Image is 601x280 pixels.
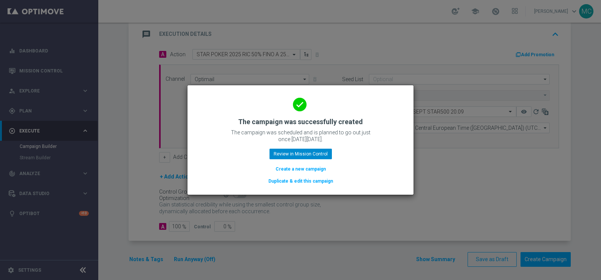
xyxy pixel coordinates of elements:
[268,177,334,185] button: Duplicate & edit this campaign
[275,165,327,173] button: Create a new campaign
[293,98,307,111] i: done
[225,129,376,143] p: The campaign was scheduled and is planned to go out just once [DATE][DATE].
[270,149,332,159] button: Review in Mission Control
[238,117,363,126] h2: The campaign was successfully created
